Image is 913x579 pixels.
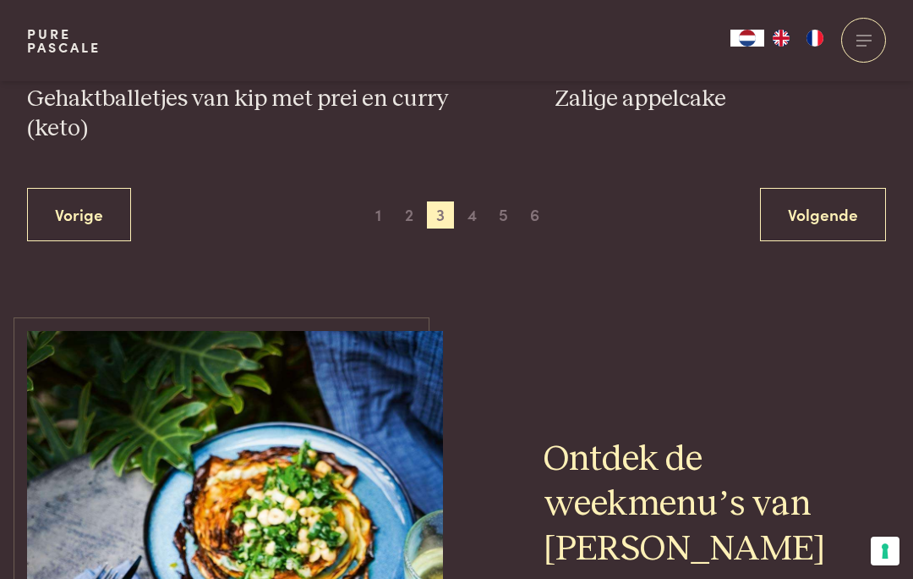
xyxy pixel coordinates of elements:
[427,201,454,229] span: 3
[730,30,764,47] div: Language
[730,30,764,47] a: NL
[798,30,832,47] a: FR
[730,30,832,47] aside: Language selected: Nederlands
[871,537,899,565] button: Uw voorkeuren voor toestemming voor trackingtechnologieën
[555,85,886,114] h3: Zalige appelcake
[27,27,101,54] a: PurePascale
[27,188,131,241] a: Vorige
[364,201,391,229] span: 1
[764,30,798,47] a: EN
[760,188,886,241] a: Volgende
[764,30,832,47] ul: Language list
[459,201,486,229] span: 4
[544,438,886,572] h2: Ontdek de weekmenu’s van [PERSON_NAME]
[396,201,423,229] span: 2
[522,201,549,229] span: 6
[490,201,517,229] span: 5
[27,85,510,143] h3: Gehaktballetjes van kip met prei en curry (keto)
